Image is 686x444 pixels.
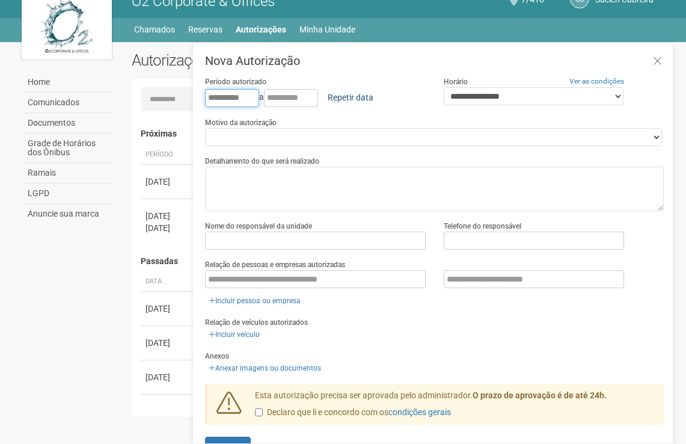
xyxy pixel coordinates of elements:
div: [DATE] [145,371,190,383]
a: Comunicados [25,93,114,113]
div: [DATE] [145,405,190,418]
div: a [205,87,426,108]
a: Reservas [188,21,222,38]
strong: O prazo de aprovação é de até 24h. [473,390,607,400]
th: Período [141,145,195,165]
a: Anuncie sua marca [25,204,114,224]
a: Incluir veículo [205,328,263,341]
a: Minha Unidade [299,21,355,38]
a: Anexar imagens ou documentos [205,362,325,375]
a: Home [25,72,114,93]
a: Incluir pessoa ou empresa [205,294,304,307]
a: Chamados [134,21,175,38]
label: Período autorizado [205,76,266,87]
a: Ver as condições [569,77,624,85]
label: Motivo da autorização [205,117,277,128]
a: LGPD [25,183,114,204]
a: Autorizações [236,21,286,38]
a: Grade de Horários dos Ônibus [25,134,114,163]
div: [DATE] [145,303,190,315]
label: Telefone do responsável [444,221,521,232]
h3: Nova Autorização [205,55,664,67]
label: Relação de veículos autorizados [205,317,308,328]
label: Relação de pessoas e empresas autorizadas [205,259,345,270]
div: [DATE] [145,210,190,222]
label: Declaro que li e concordo com os [255,407,451,419]
a: condições gerais [388,407,451,417]
div: [DATE] [145,222,190,234]
a: Ramais [25,163,114,183]
div: Esta autorização precisa ser aprovada pelo administrador. [246,390,664,425]
label: Nome do responsável da unidade [205,221,312,232]
label: Anexos [205,351,229,362]
div: [DATE] [145,337,190,349]
label: Horário [444,76,468,87]
h4: Passadas [141,257,656,266]
a: Documentos [25,113,114,134]
h2: Autorizações [132,51,389,69]
div: [DATE] [145,176,190,188]
th: Data [141,272,195,292]
input: Declaro que li e concordo com oscondições gerais [255,409,263,416]
a: Repetir data [320,87,381,108]
h4: Próximas [141,129,656,138]
label: Detalhamento do que será realizado [205,156,319,167]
